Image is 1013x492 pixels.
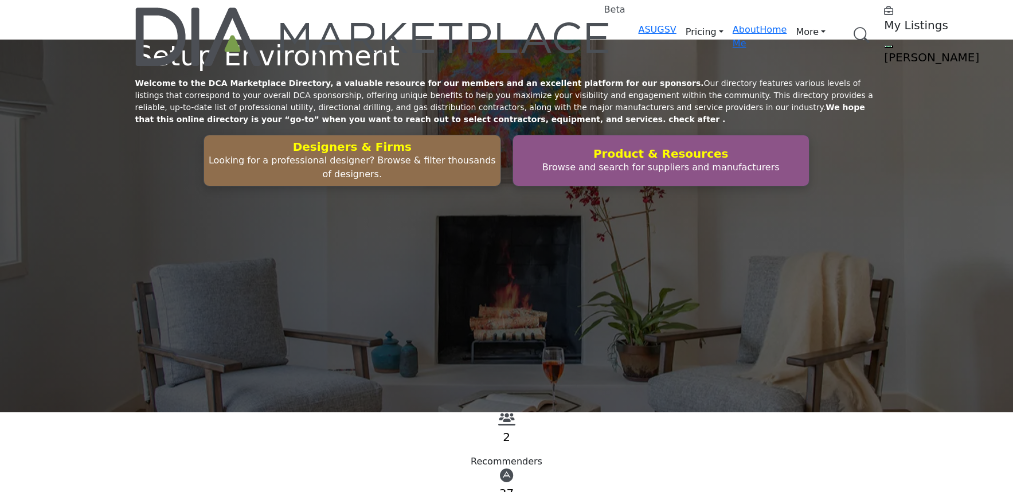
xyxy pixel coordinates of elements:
button: Product & Resources Browse and search for suppliers and manufacturers [513,135,809,186]
a: View Recommenders [498,416,515,427]
button: Show hide supplier dropdown [884,45,893,48]
a: About Me [733,24,760,49]
a: More [787,23,835,41]
p: Looking for a professional designer? Browse & filter thousands of designers. [208,154,496,181]
h2: Product & Resources [517,147,805,161]
strong: Welcome to the DCA Marketplace Directory, a valuable resource for our members and an excellent pl... [135,79,704,88]
strong: We hope that this online directory is your “go-to” when you want to reach out to select contracto... [135,103,865,124]
h2: Designers & Firms [208,140,496,154]
a: Home [760,24,787,35]
h6: Beta [604,4,625,15]
a: Beta [135,7,611,66]
button: Designers & Firms Looking for a professional designer? Browse & filter thousands of designers. [204,135,500,186]
p: Our directory features various levels of listings that correspond to your overall DCA sponsorship... [135,77,878,126]
a: Search [842,20,877,50]
a: Pricing [676,23,733,41]
a: ASUGSV [639,24,676,35]
img: Site Logo [135,7,611,66]
p: Browse and search for suppliers and manufacturers [517,161,805,174]
a: 2 [503,430,510,444]
div: Recommenders [135,455,878,468]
